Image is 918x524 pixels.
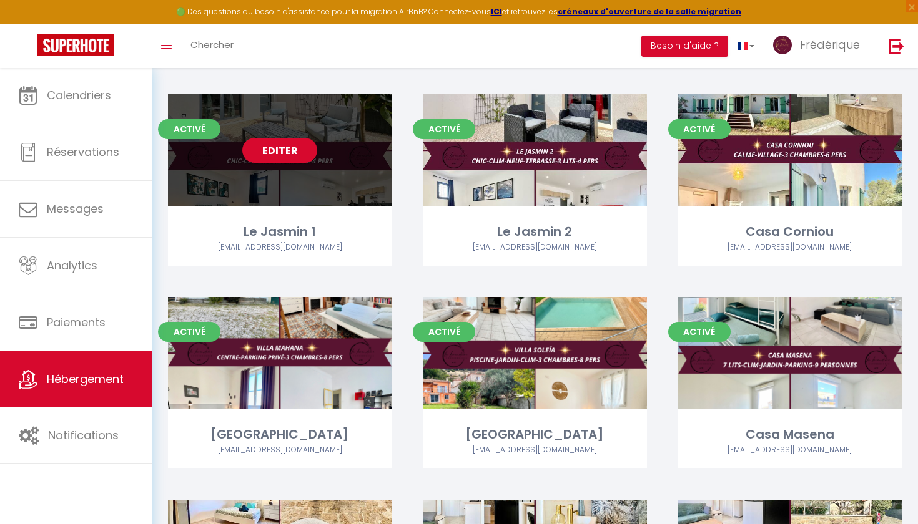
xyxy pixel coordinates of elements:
img: logout [889,38,904,54]
button: Ouvrir le widget de chat LiveChat [10,5,47,42]
div: Airbnb [168,444,392,456]
span: Activé [413,322,475,342]
span: Activé [413,119,475,139]
a: ICI [491,6,502,17]
span: Réservations [47,144,119,160]
a: ... Frédérique [764,24,876,68]
div: Casa Corniou [678,222,902,241]
div: Airbnb [168,241,392,253]
div: Airbnb [678,241,902,253]
div: Le Jasmin 2 [423,222,646,241]
a: créneaux d'ouverture de la salle migration [558,6,741,17]
img: Super Booking [37,34,114,56]
span: Messages [47,201,104,216]
span: Activé [158,322,220,342]
span: Calendriers [47,87,111,103]
button: Besoin d'aide ? [641,36,728,57]
img: ... [773,36,792,54]
div: Casa Masena [678,425,902,444]
span: Chercher [190,38,234,51]
div: Airbnb [423,444,646,456]
span: Notifications [48,427,119,443]
div: Airbnb [678,444,902,456]
div: [GEOGRAPHIC_DATA] [168,425,392,444]
div: Le Jasmin 1 [168,222,392,241]
span: Paiements [47,314,106,330]
span: Analytics [47,258,97,273]
span: Frédérique [800,37,860,52]
span: Activé [668,322,731,342]
div: Airbnb [423,241,646,253]
span: Activé [158,119,220,139]
a: Chercher [181,24,243,68]
a: Editer [242,138,317,163]
span: Activé [668,119,731,139]
div: [GEOGRAPHIC_DATA] [423,425,646,444]
span: Hébergement [47,371,124,387]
